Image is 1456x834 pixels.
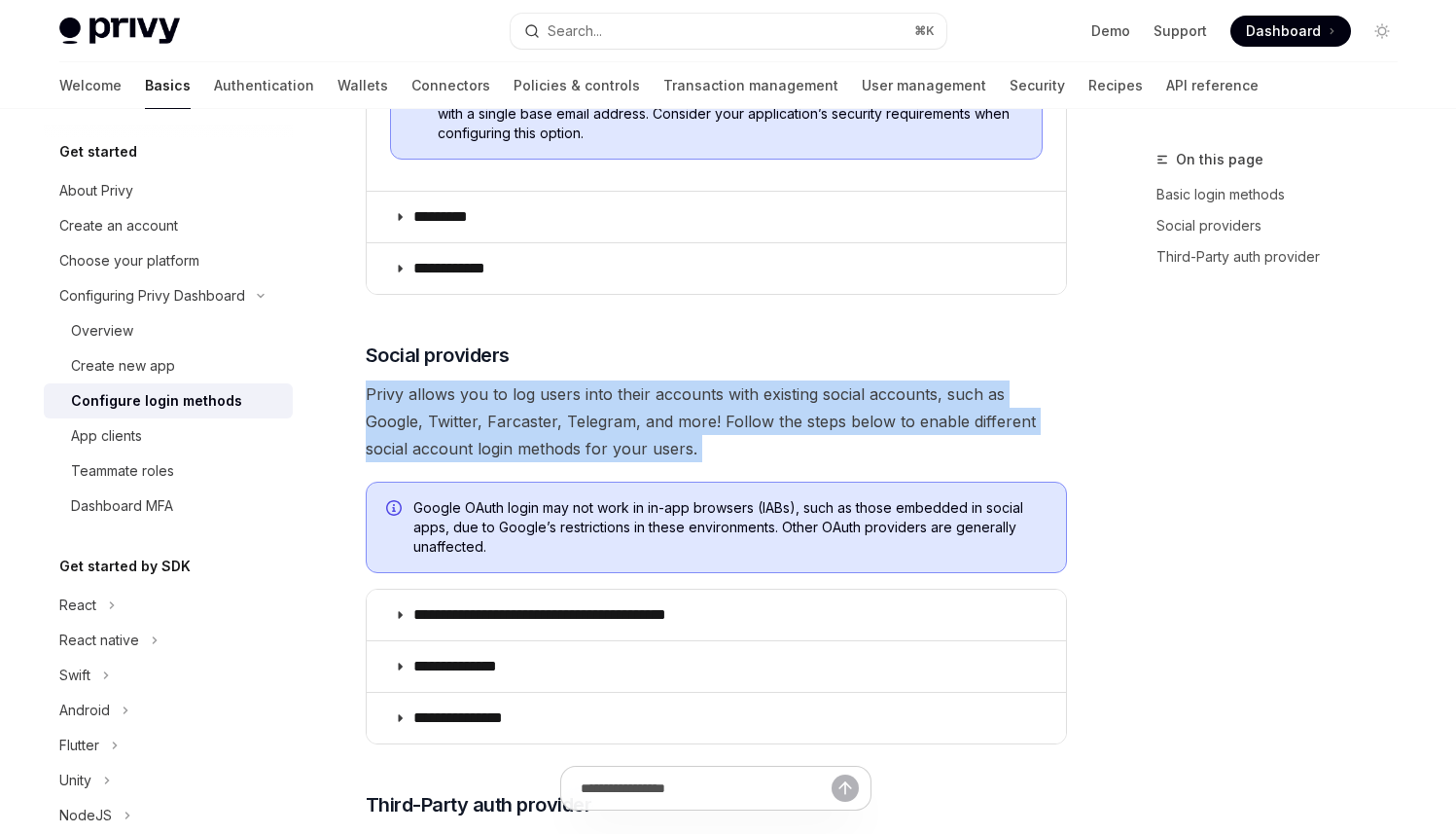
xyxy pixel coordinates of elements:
[438,85,1022,143] span: Allowing + in email addresses enables users to create multiple accounts using email aliases with ...
[548,19,602,43] div: Search...
[1166,62,1259,109] a: API reference
[71,494,173,518] div: Dashboard MFA
[59,734,99,757] div: Flutter
[44,348,293,383] a: Create new app
[145,62,191,109] a: Basics
[59,629,139,652] div: React native
[44,453,293,489] a: Teammate roles
[1154,21,1207,41] a: Support
[44,383,293,418] a: Configure login methods
[366,381,1067,462] span: Privy allows you to log users into their accounts with existing social accounts, such as Google, ...
[59,214,178,237] div: Create an account
[59,699,110,722] div: Android
[511,14,946,49] button: Search...⌘K
[59,62,122,109] a: Welcome
[71,459,174,483] div: Teammate roles
[71,389,242,413] div: Configure login methods
[413,498,1047,557] span: Google OAuth login may not work in in-app browsers (IABs), such as those embedded in social apps,...
[59,284,245,308] div: Configuring Privy Dashboard
[337,62,388,109] a: Wallets
[1091,21,1130,41] a: Demo
[663,62,838,109] a: Transaction management
[1156,210,1413,241] a: Social providers
[59,249,199,272] div: Choose your platform
[214,62,314,109] a: Authentication
[44,243,293,278] a: Choose your platform
[59,555,191,578] h5: Get started by SDK
[44,418,293,453] a: App clients
[1010,62,1065,109] a: Security
[1088,62,1143,109] a: Recipes
[44,313,293,348] a: Overview
[386,500,406,520] svg: Info
[1367,16,1398,47] button: Toggle dark mode
[1246,21,1321,41] span: Dashboard
[44,173,293,208] a: About Privy
[59,804,112,827] div: NodeJS
[411,62,490,109] a: Connectors
[59,18,180,45] img: light logo
[44,208,293,243] a: Create an account
[1176,148,1263,171] span: On this page
[514,62,640,109] a: Policies & controls
[59,594,96,617] div: React
[914,23,935,39] span: ⌘ K
[59,140,137,163] h5: Get started
[832,775,859,802] button: Send message
[59,179,133,202] div: About Privy
[59,769,91,792] div: Unity
[71,424,142,448] div: App clients
[1156,241,1413,272] a: Third-Party auth provider
[366,342,510,369] span: Social providers
[862,62,986,109] a: User management
[59,664,90,687] div: Swift
[1156,179,1413,210] a: Basic login methods
[71,319,133,343] div: Overview
[44,489,293,524] a: Dashboard MFA
[1230,16,1351,47] a: Dashboard
[71,354,175,378] div: Create new app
